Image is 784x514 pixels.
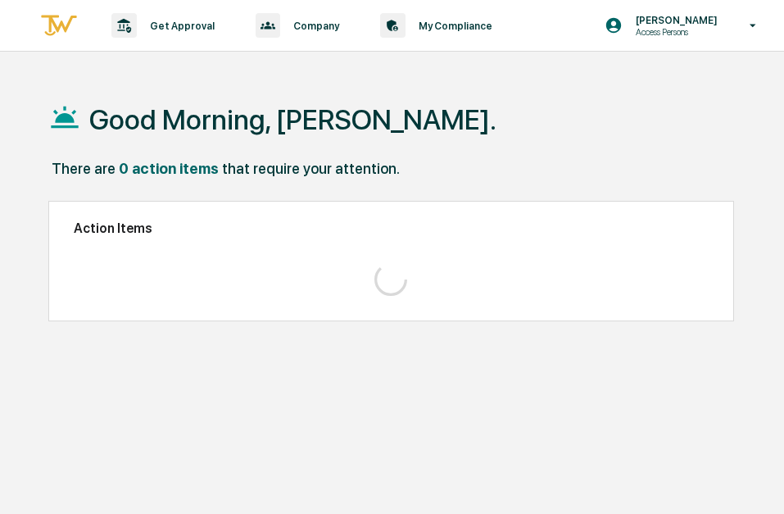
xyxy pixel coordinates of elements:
[222,160,400,177] div: that require your attention.
[52,160,116,177] div: There are
[119,160,219,177] div: 0 action items
[39,12,79,39] img: logo
[280,20,347,32] p: Company
[89,103,496,136] h1: Good Morning, [PERSON_NAME].
[623,26,726,38] p: Access Persons
[137,20,223,32] p: Get Approval
[74,221,709,236] h2: Action Items
[406,20,501,32] p: My Compliance
[623,14,726,26] p: [PERSON_NAME]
